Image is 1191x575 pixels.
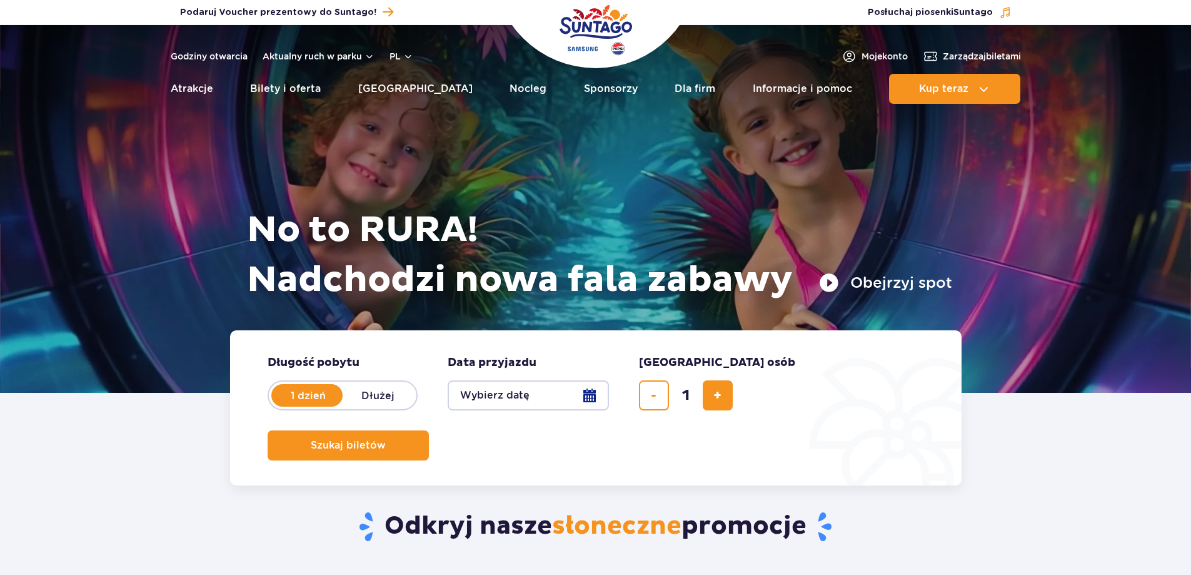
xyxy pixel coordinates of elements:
[263,51,374,61] button: Aktualny ruch w parku
[753,74,852,104] a: Informacje i pomoc
[230,330,962,486] form: Planowanie wizyty w Park of Poland
[923,49,1021,64] a: Zarządzajbiletami
[358,74,473,104] a: [GEOGRAPHIC_DATA]
[868,6,993,19] span: Posłuchaj piosenki
[552,511,681,542] span: słoneczne
[311,440,386,451] span: Szukaj biletów
[842,49,908,64] a: Mojekonto
[510,74,546,104] a: Nocleg
[247,205,952,305] h1: No to RURA! Nadchodzi nowa fala zabawy
[639,355,795,370] span: [GEOGRAPHIC_DATA] osób
[819,273,952,293] button: Obejrzyj spot
[171,50,248,63] a: Godziny otwarcia
[268,430,429,461] button: Szukaj biletów
[268,355,359,370] span: Długość pobytu
[250,74,321,104] a: Bilety i oferta
[703,380,733,410] button: dodaj bilet
[448,355,536,370] span: Data przyjazdu
[671,380,701,410] input: liczba biletów
[862,50,908,63] span: Moje konto
[889,74,1020,104] button: Kup teraz
[943,50,1021,63] span: Zarządzaj biletami
[273,382,344,409] label: 1 dzień
[953,8,993,17] span: Suntago
[343,382,414,409] label: Dłużej
[675,74,715,104] a: Dla firm
[229,511,962,543] h2: Odkryj nasze promocje
[180,4,393,21] a: Podaruj Voucher prezentowy do Suntago!
[919,83,968,94] span: Kup teraz
[171,74,213,104] a: Atrakcje
[868,6,1012,19] button: Posłuchaj piosenkiSuntago
[584,74,638,104] a: Sponsorzy
[448,380,609,410] button: Wybierz datę
[389,50,413,63] button: pl
[639,380,669,410] button: usuń bilet
[180,6,376,19] span: Podaruj Voucher prezentowy do Suntago!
